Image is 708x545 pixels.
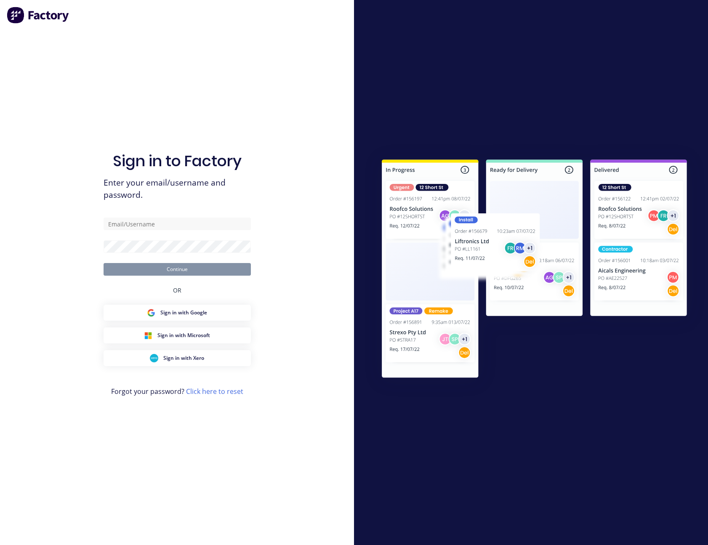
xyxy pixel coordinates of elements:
[104,327,251,343] button: Microsoft Sign inSign in with Microsoft
[7,7,70,24] img: Factory
[163,354,204,362] span: Sign in with Xero
[186,387,243,396] a: Click here to reset
[150,354,158,362] img: Xero Sign in
[363,143,705,398] img: Sign in
[104,305,251,321] button: Google Sign inSign in with Google
[104,350,251,366] button: Xero Sign inSign in with Xero
[173,276,181,305] div: OR
[160,309,207,316] span: Sign in with Google
[111,386,243,396] span: Forgot your password?
[104,177,251,201] span: Enter your email/username and password.
[104,263,251,276] button: Continue
[147,308,155,317] img: Google Sign in
[144,331,152,340] img: Microsoft Sign in
[104,218,251,230] input: Email/Username
[113,152,242,170] h1: Sign in to Factory
[157,332,210,339] span: Sign in with Microsoft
